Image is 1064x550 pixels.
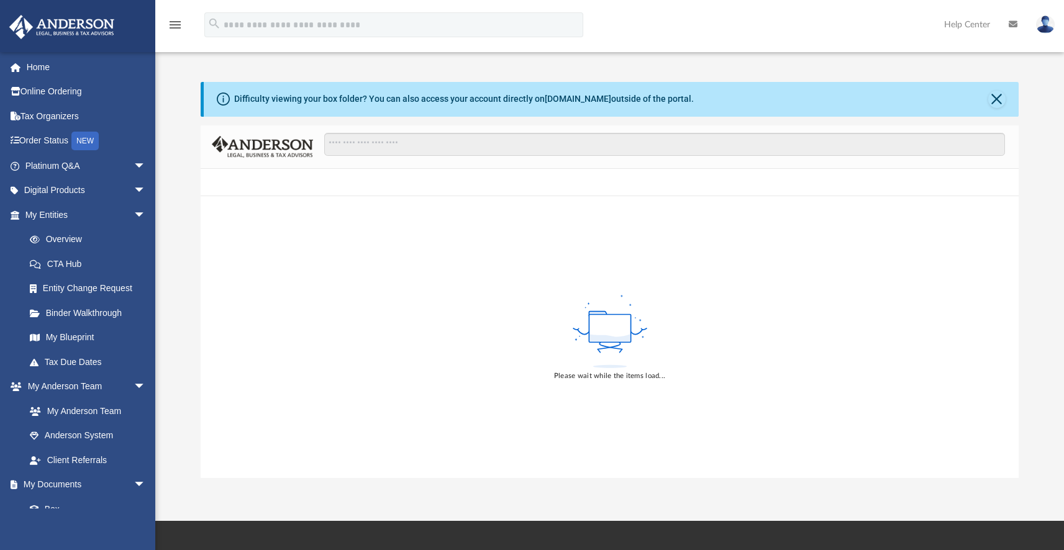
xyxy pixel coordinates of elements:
[9,178,165,203] a: Digital Productsarrow_drop_down
[9,472,158,497] a: My Documentsarrow_drop_down
[207,17,221,30] i: search
[134,153,158,179] span: arrow_drop_down
[17,276,165,301] a: Entity Change Request
[9,128,165,154] a: Order StatusNEW
[554,371,665,382] div: Please wait while the items load...
[17,423,158,448] a: Anderson System
[17,227,165,252] a: Overview
[17,448,158,472] a: Client Referrals
[9,104,165,128] a: Tax Organizers
[17,325,158,350] a: My Blueprint
[17,300,165,325] a: Binder Walkthrough
[17,349,165,374] a: Tax Due Dates
[134,202,158,228] span: arrow_drop_down
[134,374,158,400] span: arrow_drop_down
[9,153,165,178] a: Platinum Q&Aarrow_drop_down
[324,133,1005,156] input: Search files and folders
[71,132,99,150] div: NEW
[1036,16,1055,34] img: User Pic
[9,55,165,79] a: Home
[168,24,183,32] a: menu
[545,94,611,104] a: [DOMAIN_NAME]
[9,374,158,399] a: My Anderson Teamarrow_drop_down
[17,399,152,423] a: My Anderson Team
[6,15,118,39] img: Anderson Advisors Platinum Portal
[168,17,183,32] i: menu
[134,178,158,204] span: arrow_drop_down
[17,497,152,521] a: Box
[17,251,165,276] a: CTA Hub
[988,91,1006,108] button: Close
[234,92,694,106] div: Difficulty viewing your box folder? You can also access your account directly on outside of the p...
[134,472,158,498] span: arrow_drop_down
[9,202,165,227] a: My Entitiesarrow_drop_down
[9,79,165,104] a: Online Ordering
